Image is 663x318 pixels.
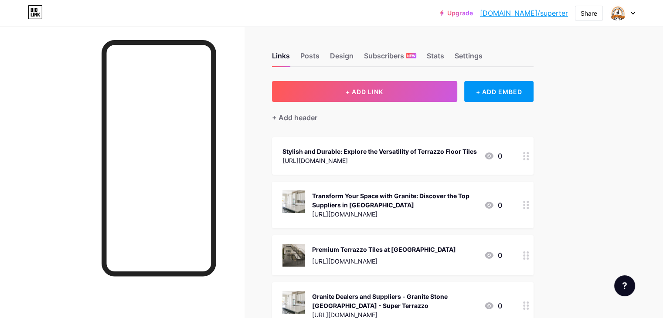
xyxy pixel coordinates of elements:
img: Premium Terrazzo Tiles at Super Terrazzo [282,244,305,267]
div: + Add header [272,112,317,123]
div: 0 [484,250,502,260]
div: Posts [300,51,320,66]
div: + ADD EMBED [464,81,534,102]
img: Transform Your Space with Granite: Discover the Top Suppliers in Uganda [282,190,305,213]
div: Links [272,51,290,66]
div: Stats [427,51,444,66]
img: Granite Dealers and Suppliers - Granite Stone Uganda - Super Terrazzo [282,291,305,314]
div: [URL][DOMAIN_NAME] [312,257,456,266]
img: super terrazzo [609,5,626,21]
div: Settings [455,51,483,66]
button: + ADD LINK [272,81,457,102]
div: 0 [484,151,502,161]
div: 0 [484,301,502,311]
div: Subscribers [364,51,416,66]
span: + ADD LINK [346,88,383,95]
div: [URL][DOMAIN_NAME] [312,210,477,219]
a: [DOMAIN_NAME]/superter [480,8,568,18]
div: [URL][DOMAIN_NAME] [282,156,477,165]
a: Upgrade [440,10,473,17]
div: Transform Your Space with Granite: Discover the Top Suppliers in [GEOGRAPHIC_DATA] [312,191,477,210]
div: Share [581,9,597,18]
div: Premium Terrazzo Tiles at [GEOGRAPHIC_DATA] [312,245,456,254]
div: Granite Dealers and Suppliers - Granite Stone [GEOGRAPHIC_DATA] - Super Terrazzo [312,292,477,310]
div: 0 [484,200,502,210]
div: Design [330,51,354,66]
span: NEW [407,53,415,58]
div: Stylish and Durable: Explore the Versatility of Terrazzo Floor Tiles [282,147,477,156]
